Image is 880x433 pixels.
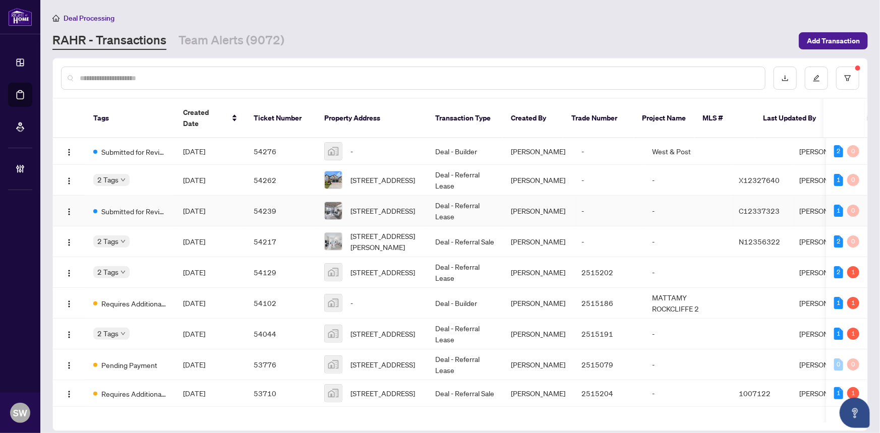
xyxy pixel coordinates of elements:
span: 2 Tags [97,174,119,185]
span: filter [844,75,851,82]
td: 54217 [246,226,316,257]
div: 2 [834,266,843,278]
span: 2 Tags [97,266,119,278]
div: 1 [847,266,859,278]
div: 1 [834,205,843,217]
th: MLS # [694,99,755,138]
td: [PERSON_NAME] [791,165,867,196]
img: Logo [65,269,73,277]
div: 1 [847,328,859,340]
span: [STREET_ADDRESS][PERSON_NAME] [350,230,419,253]
div: 0 [847,358,859,370]
td: Deal - Referral Lease [427,165,503,196]
td: - [644,165,731,196]
div: 1 [834,328,843,340]
img: thumbnail-img [325,385,342,402]
td: Deal - Referral Lease [427,319,503,349]
td: - [573,226,644,257]
a: Team Alerts (9072) [179,32,284,50]
td: Deal - Referral Sale [427,226,503,257]
td: Deal - Builder [427,138,503,165]
td: [PERSON_NAME] [791,138,867,165]
td: [PERSON_NAME] [791,319,867,349]
span: [PERSON_NAME] [511,206,565,215]
td: 54129 [246,257,316,288]
span: - [350,297,353,308]
td: 2515079 [573,349,644,380]
span: [PERSON_NAME] [511,147,565,156]
div: 0 [847,174,859,186]
span: [DATE] [183,206,205,215]
span: Requires Additional Docs [101,298,167,309]
span: [DATE] [183,268,205,277]
img: thumbnail-img [325,171,342,189]
div: 0 [847,235,859,248]
span: [DATE] [183,389,205,398]
td: 2515204 [573,380,644,407]
span: down [121,270,126,275]
th: Tags [85,99,175,138]
td: Deal - Builder [427,288,503,319]
span: [PERSON_NAME] [511,175,565,184]
td: [PERSON_NAME] [791,288,867,319]
button: Logo [61,143,77,159]
td: - [573,165,644,196]
span: down [121,331,126,336]
img: thumbnail-img [325,143,342,160]
span: [STREET_ADDRESS] [350,205,415,216]
td: - [644,196,731,226]
td: [PERSON_NAME] [791,380,867,407]
span: [STREET_ADDRESS] [350,359,415,370]
span: [DATE] [183,175,205,184]
button: Logo [61,264,77,280]
span: Add Transaction [807,33,860,49]
span: Submitted for Review [101,206,167,217]
div: 0 [834,358,843,370]
th: Created By [503,99,563,138]
span: X12327640 [739,175,780,184]
span: 2 Tags [97,235,119,247]
th: Property Address [316,99,427,138]
button: Logo [61,233,77,250]
span: [STREET_ADDRESS] [350,267,415,278]
td: [PERSON_NAME] [791,257,867,288]
span: [DATE] [183,237,205,246]
button: Add Transaction [799,32,868,49]
span: [STREET_ADDRESS] [350,388,415,399]
button: edit [805,67,828,90]
button: Logo [61,326,77,342]
img: logo [8,8,32,26]
td: - [644,319,731,349]
td: 53710 [246,380,316,407]
button: filter [836,67,859,90]
span: Submitted for Review [101,146,167,157]
button: Logo [61,203,77,219]
span: Pending Payment [101,359,157,370]
span: Requires Additional Docs [101,388,167,399]
span: [DATE] [183,298,205,307]
td: - [644,349,731,380]
img: thumbnail-img [325,356,342,373]
span: down [121,177,126,182]
img: thumbnail-img [325,233,342,250]
td: Deal - Referral Lease [427,349,503,380]
div: 2 [834,145,843,157]
img: Logo [65,331,73,339]
td: 2515191 [573,319,644,349]
div: 0 [847,145,859,157]
th: Project Name [634,99,694,138]
td: 54044 [246,319,316,349]
button: Logo [61,356,77,373]
button: Logo [61,172,77,188]
span: [STREET_ADDRESS] [350,174,415,185]
td: - [644,257,731,288]
span: [DATE] [183,147,205,156]
span: home [52,15,60,22]
th: Ticket Number [246,99,316,138]
img: Logo [65,238,73,246]
div: 1 [847,387,859,399]
span: [DATE] [183,329,205,338]
span: download [782,75,789,82]
div: 1 [834,174,843,186]
td: - [644,226,731,257]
